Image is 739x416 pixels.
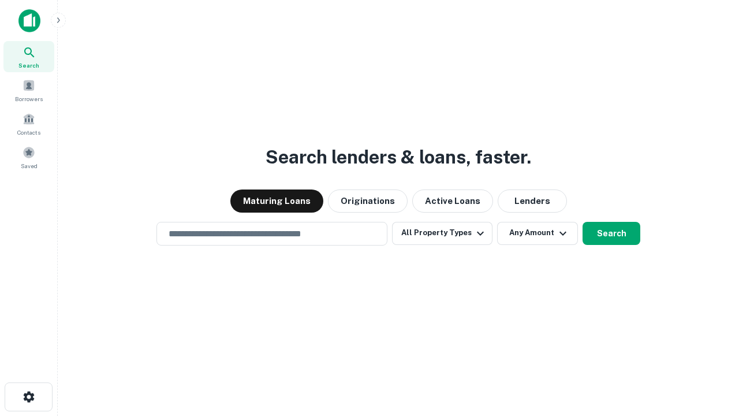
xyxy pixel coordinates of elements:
[17,128,40,137] span: Contacts
[392,222,492,245] button: All Property Types
[497,222,578,245] button: Any Amount
[583,222,640,245] button: Search
[3,142,54,173] a: Saved
[18,9,40,32] img: capitalize-icon.png
[15,94,43,103] span: Borrowers
[230,190,323,213] button: Maturing Loans
[3,41,54,72] a: Search
[21,161,38,170] span: Saved
[266,143,531,171] h3: Search lenders & loans, faster.
[498,190,567,213] button: Lenders
[681,324,739,379] iframe: Chat Widget
[3,108,54,139] a: Contacts
[412,190,493,213] button: Active Loans
[3,75,54,106] a: Borrowers
[328,190,408,213] button: Originations
[18,61,39,70] span: Search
